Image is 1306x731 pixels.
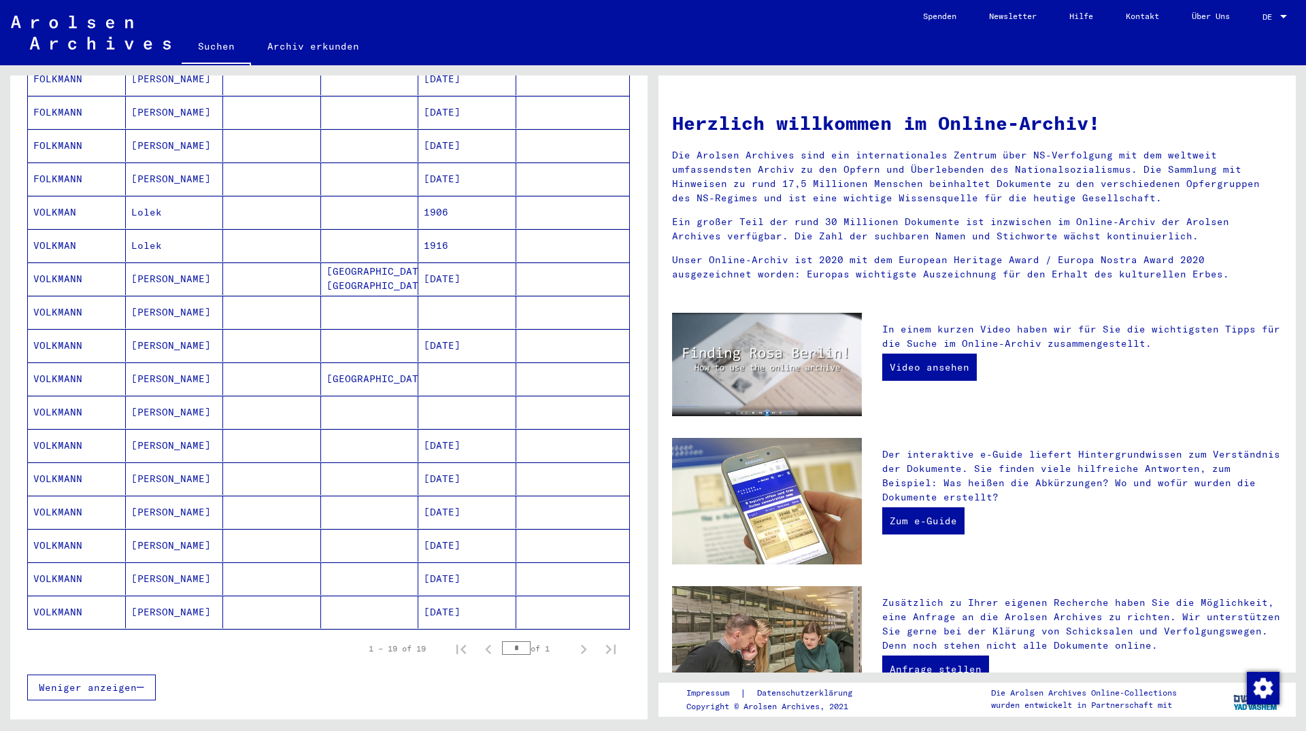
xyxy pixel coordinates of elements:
[418,562,516,595] mat-cell: [DATE]
[28,329,126,362] mat-cell: VOLKMANN
[126,262,224,295] mat-cell: [PERSON_NAME]
[126,229,224,262] mat-cell: Lolek
[686,700,869,713] p: Copyright © Arolsen Archives, 2021
[126,196,224,228] mat-cell: Lolek
[126,562,224,595] mat-cell: [PERSON_NAME]
[126,296,224,328] mat-cell: [PERSON_NAME]
[882,507,965,534] a: Zum e-Guide
[882,322,1282,351] p: In einem kurzen Video haben wir für Sie die wichtigsten Tipps für die Suche im Online-Archiv zusa...
[1230,682,1282,716] img: yv_logo.png
[251,30,375,63] a: Archiv erkunden
[746,686,869,700] a: Datenschutzerklärung
[126,596,224,628] mat-cell: [PERSON_NAME]
[1247,672,1279,704] img: Zustimmung ändern
[418,96,516,129] mat-cell: [DATE]
[882,656,989,683] a: Anfrage stellen
[418,429,516,462] mat-cell: [DATE]
[28,529,126,562] mat-cell: VOLKMANN
[672,438,862,564] img: eguide.jpg
[991,687,1177,699] p: Die Arolsen Archives Online-Collections
[28,562,126,595] mat-cell: VOLKMANN
[991,699,1177,711] p: wurden entwickelt in Partnerschaft mit
[418,163,516,195] mat-cell: [DATE]
[672,109,1282,137] h1: Herzlich willkommen im Online-Archiv!
[418,496,516,528] mat-cell: [DATE]
[28,362,126,395] mat-cell: VOLKMANN
[882,596,1282,653] p: Zusätzlich zu Ihrer eigenen Recherche haben Sie die Möglichkeit, eine Anfrage an die Arolsen Arch...
[126,429,224,462] mat-cell: [PERSON_NAME]
[126,163,224,195] mat-cell: [PERSON_NAME]
[672,586,862,713] img: inquiries.jpg
[28,96,126,129] mat-cell: FOLKMANN
[126,63,224,95] mat-cell: [PERSON_NAME]
[28,596,126,628] mat-cell: VOLKMANN
[1262,12,1277,22] span: DE
[882,354,977,381] a: Video ansehen
[321,262,419,295] mat-cell: [GEOGRAPHIC_DATA]-[GEOGRAPHIC_DATA]
[418,529,516,562] mat-cell: [DATE]
[475,635,502,662] button: Previous page
[1246,671,1279,704] div: Zustimmung ändern
[418,129,516,162] mat-cell: [DATE]
[570,635,597,662] button: Next page
[418,329,516,362] mat-cell: [DATE]
[418,596,516,628] mat-cell: [DATE]
[686,686,740,700] a: Impressum
[882,447,1282,505] p: Der interaktive e-Guide liefert Hintergrundwissen zum Verständnis der Dokumente. Sie finden viele...
[126,462,224,495] mat-cell: [PERSON_NAME]
[28,196,126,228] mat-cell: VOLKMAN
[28,63,126,95] mat-cell: FOLKMANN
[28,262,126,295] mat-cell: VOLKMANN
[321,362,419,395] mat-cell: [GEOGRAPHIC_DATA]
[597,635,624,662] button: Last page
[182,30,251,65] a: Suchen
[39,681,137,694] span: Weniger anzeigen
[28,496,126,528] mat-cell: VOLKMANN
[28,229,126,262] mat-cell: VOLKMAN
[126,362,224,395] mat-cell: [PERSON_NAME]
[126,96,224,129] mat-cell: [PERSON_NAME]
[28,429,126,462] mat-cell: VOLKMANN
[672,148,1282,205] p: Die Arolsen Archives sind ein internationales Zentrum über NS-Verfolgung mit dem weltweit umfasse...
[126,396,224,428] mat-cell: [PERSON_NAME]
[502,642,570,655] div: of 1
[418,462,516,495] mat-cell: [DATE]
[418,229,516,262] mat-cell: 1916
[28,129,126,162] mat-cell: FOLKMANN
[369,643,426,655] div: 1 – 19 of 19
[418,196,516,228] mat-cell: 1906
[126,496,224,528] mat-cell: [PERSON_NAME]
[11,16,171,50] img: Arolsen_neg.svg
[686,686,869,700] div: |
[448,635,475,662] button: First page
[672,253,1282,282] p: Unser Online-Archiv ist 2020 mit dem European Heritage Award / Europa Nostra Award 2020 ausgezeic...
[672,313,862,416] img: video.jpg
[28,163,126,195] mat-cell: FOLKMANN
[126,129,224,162] mat-cell: [PERSON_NAME]
[672,215,1282,243] p: Ein großer Teil der rund 30 Millionen Dokumente ist inzwischen im Online-Archiv der Arolsen Archi...
[126,329,224,362] mat-cell: [PERSON_NAME]
[28,396,126,428] mat-cell: VOLKMANN
[27,675,156,700] button: Weniger anzeigen
[126,529,224,562] mat-cell: [PERSON_NAME]
[418,63,516,95] mat-cell: [DATE]
[418,262,516,295] mat-cell: [DATE]
[28,462,126,495] mat-cell: VOLKMANN
[28,296,126,328] mat-cell: VOLKMANN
